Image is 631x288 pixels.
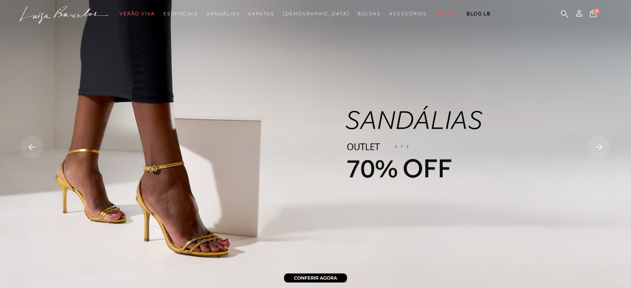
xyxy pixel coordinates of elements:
button: 0 [587,9,599,20]
a: noSubCategoriesText [389,6,427,22]
span: Sandálias [207,11,240,17]
a: noSubCategoriesText [119,6,155,22]
a: noSubCategoriesText [435,6,458,22]
span: [DEMOGRAPHIC_DATA] [283,11,350,17]
span: Essenciais [163,11,198,17]
span: Sapatos [248,11,274,17]
a: noSubCategoriesText [283,6,350,22]
span: Acessórios [389,11,427,17]
span: BLOG LB [467,11,491,17]
span: Bolsas [358,11,381,17]
a: noSubCategoriesText [358,6,381,22]
a: noSubCategoriesText [207,6,240,22]
a: noSubCategoriesText [248,6,274,22]
span: Verão Viva [119,11,155,17]
a: BLOG LB [467,6,491,22]
span: 0 [594,8,599,14]
span: Outlet [435,11,458,17]
a: noSubCategoriesText [163,6,198,22]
